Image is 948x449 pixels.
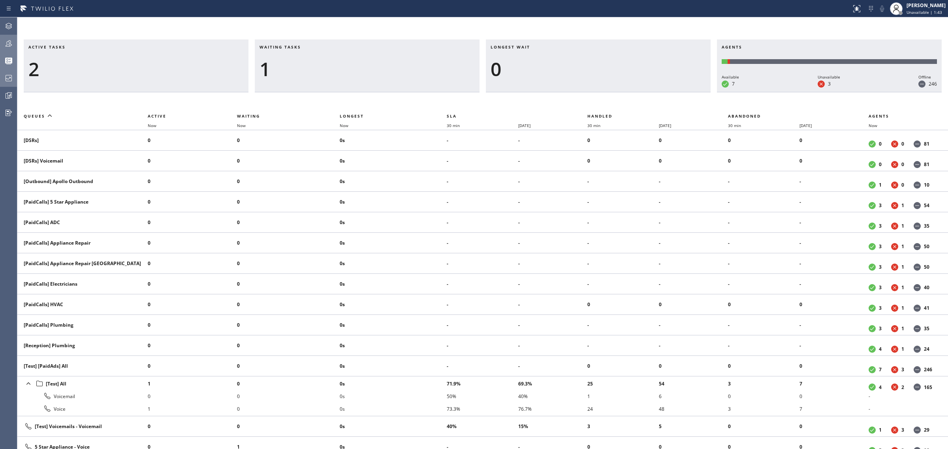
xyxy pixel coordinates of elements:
[518,155,587,167] li: -
[447,175,518,188] li: -
[879,181,882,188] dd: 1
[24,322,141,328] div: [PaidCalls] Plumbing
[447,237,518,249] li: -
[901,243,904,250] dd: 1
[340,402,446,415] li: 0s
[901,202,904,209] dd: 1
[24,391,141,401] div: Voicemail
[587,175,659,188] li: -
[447,360,518,372] li: -
[799,339,869,352] li: -
[869,202,876,209] dt: Available
[901,161,904,168] dd: 0
[237,123,246,128] span: Now
[24,301,141,308] div: [PaidCalls] HVAC
[148,123,156,128] span: Now
[587,377,659,390] li: 25
[340,134,446,147] li: 0s
[924,181,929,188] dd: 10
[340,319,446,331] li: 0s
[924,384,932,391] dd: 165
[447,134,518,147] li: -
[722,73,739,80] div: Available
[24,404,141,413] div: Voice
[799,155,869,167] li: 0
[24,281,141,287] div: [PaidCalls] Electricians
[799,196,869,208] li: -
[24,198,141,205] div: [PaidCalls] 5 Star Appliance
[148,278,237,290] li: 0
[24,137,141,144] div: [DSRs]
[728,155,799,167] li: 0
[518,402,587,415] li: 76.7%
[879,264,882,270] dd: 3
[659,360,728,372] li: 0
[237,390,340,402] li: 0
[587,402,659,415] li: 24
[728,339,799,352] li: -
[518,216,587,229] li: -
[148,113,166,119] span: Active
[237,298,340,311] li: 0
[148,196,237,208] li: 0
[587,298,659,311] li: 0
[891,366,898,373] dt: Unavailable
[491,44,530,50] span: Longest wait
[237,319,340,331] li: 0
[728,377,799,390] li: 3
[148,339,237,352] li: 0
[924,427,929,433] dd: 29
[148,175,237,188] li: 0
[24,178,141,185] div: [Outbound] Apollo Outbound
[491,58,706,80] div: 0
[24,342,141,349] div: [Reception] Plumbing
[879,223,882,229] dd: 3
[879,325,882,332] dd: 3
[732,80,735,87] dd: 7
[237,175,340,188] li: 0
[728,134,799,147] li: 0
[587,360,659,372] li: 0
[728,123,741,128] span: 30 min
[799,377,869,390] li: 7
[340,123,348,128] span: Now
[869,243,876,250] dt: Available
[340,298,446,311] li: 0s
[907,9,942,15] span: Unavailable | 1:43
[869,123,877,128] span: Now
[799,237,869,249] li: -
[237,402,340,415] li: 0
[237,134,340,147] li: 0
[728,319,799,331] li: -
[879,305,882,311] dd: 3
[869,264,876,271] dt: Available
[728,196,799,208] li: -
[879,140,882,147] dd: 0
[924,366,932,373] dd: 246
[340,257,446,270] li: 0s
[891,284,898,291] dt: Unavailable
[869,161,876,168] dt: Available
[148,420,237,433] li: 0
[891,427,898,434] dt: Unavailable
[901,384,904,391] dd: 2
[879,427,882,433] dd: 1
[869,113,889,119] span: Agents
[28,58,244,80] div: 2
[914,223,921,230] dt: Offline
[869,284,876,291] dt: Available
[914,325,921,332] dt: Offline
[447,155,518,167] li: -
[237,113,260,119] span: Waiting
[818,80,825,88] dt: Unavailable
[148,390,237,402] li: 0
[901,284,904,291] dd: 1
[447,123,460,128] span: 30 min
[924,346,929,352] dd: 24
[340,175,446,188] li: 0s
[148,155,237,167] li: 0
[24,363,141,369] div: [Test] [PaidAds] All
[869,223,876,230] dt: Available
[518,360,587,372] li: -
[728,175,799,188] li: -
